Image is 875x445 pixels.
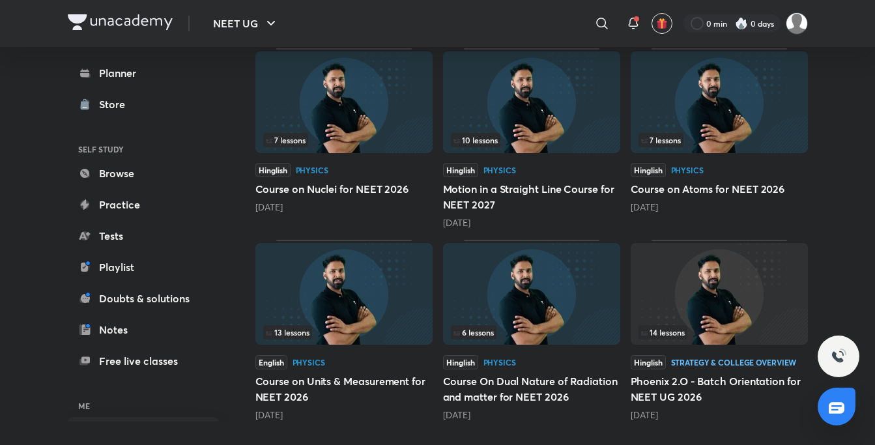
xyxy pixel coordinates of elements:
[68,285,219,311] a: Doubts & solutions
[443,51,620,153] img: Thumbnail
[255,201,433,214] div: 2 months ago
[68,417,219,443] a: Enrollments
[99,96,133,112] div: Store
[631,243,808,345] img: Thumbnail
[451,325,612,339] div: infosection
[638,325,800,339] div: infocontainer
[451,325,612,339] div: left
[453,328,494,336] span: 6 lessons
[631,181,808,197] h5: Course on Atoms for NEET 2026
[443,240,620,421] div: Course On Dual Nature of Radiation and matter for NEET 2026
[443,216,620,229] div: 2 months ago
[631,51,808,153] img: Thumbnail
[451,133,612,147] div: infosection
[255,373,433,405] h5: Course on Units & Measurement for NEET 2026
[631,355,666,369] span: Hinglish
[671,166,704,174] div: Physics
[68,395,219,417] h6: ME
[631,373,808,405] h5: Phoenix 2.O - Batch Orientation for NEET UG 2026
[443,163,478,177] span: Hinglish
[263,133,425,147] div: left
[263,133,425,147] div: infocontainer
[631,48,808,229] div: Course on Atoms for NEET 2026
[483,358,516,366] div: Physics
[443,48,620,229] div: Motion in a Straight Line Course for NEET 2027
[638,325,800,339] div: left
[638,133,800,147] div: infocontainer
[443,355,478,369] span: Hinglish
[631,240,808,421] div: Phoenix 2.O - Batch Orientation for NEET UG 2026
[638,325,800,339] div: infosection
[255,240,433,421] div: Course on Units & Measurement for NEET 2026
[631,409,808,422] div: 4 months ago
[293,358,325,366] div: Physics
[255,51,433,153] img: Thumbnail
[68,254,219,280] a: Playlist
[656,18,668,29] img: avatar
[205,10,287,36] button: NEET UG
[786,12,808,35] img: Bushra Fathima
[652,13,672,34] button: avatar
[451,133,612,147] div: left
[443,409,620,422] div: 3 months ago
[451,133,612,147] div: infocontainer
[255,355,287,369] span: English
[641,328,685,336] span: 14 lessons
[255,181,433,197] h5: Course on Nuclei for NEET 2026
[68,160,219,186] a: Browse
[255,243,433,345] img: Thumbnail
[671,358,797,366] div: Strategy & College Overview
[68,60,219,86] a: Planner
[638,133,800,147] div: infosection
[263,325,425,339] div: infosection
[451,325,612,339] div: infocontainer
[263,325,425,339] div: infocontainer
[255,409,433,422] div: 3 months ago
[443,373,620,405] h5: Course On Dual Nature of Radiation and matter for NEET 2026
[68,14,173,30] img: Company Logo
[443,243,620,345] img: Thumbnail
[263,325,425,339] div: left
[68,192,219,218] a: Practice
[255,163,291,177] span: Hinglish
[735,17,748,30] img: streak
[266,136,306,144] span: 7 lessons
[68,223,219,249] a: Tests
[263,133,425,147] div: infosection
[68,138,219,160] h6: SELF STUDY
[296,166,328,174] div: Physics
[68,14,173,33] a: Company Logo
[483,166,516,174] div: Physics
[68,91,219,117] a: Store
[631,163,666,177] span: Hinglish
[443,181,620,212] h5: Motion in a Straight Line Course for NEET 2027
[641,136,681,144] span: 7 lessons
[266,328,309,336] span: 13 lessons
[631,201,808,214] div: 2 months ago
[638,133,800,147] div: left
[68,348,219,374] a: Free live classes
[68,317,219,343] a: Notes
[255,48,433,229] div: Course on Nuclei for NEET 2026
[453,136,498,144] span: 10 lessons
[831,349,846,364] img: ttu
